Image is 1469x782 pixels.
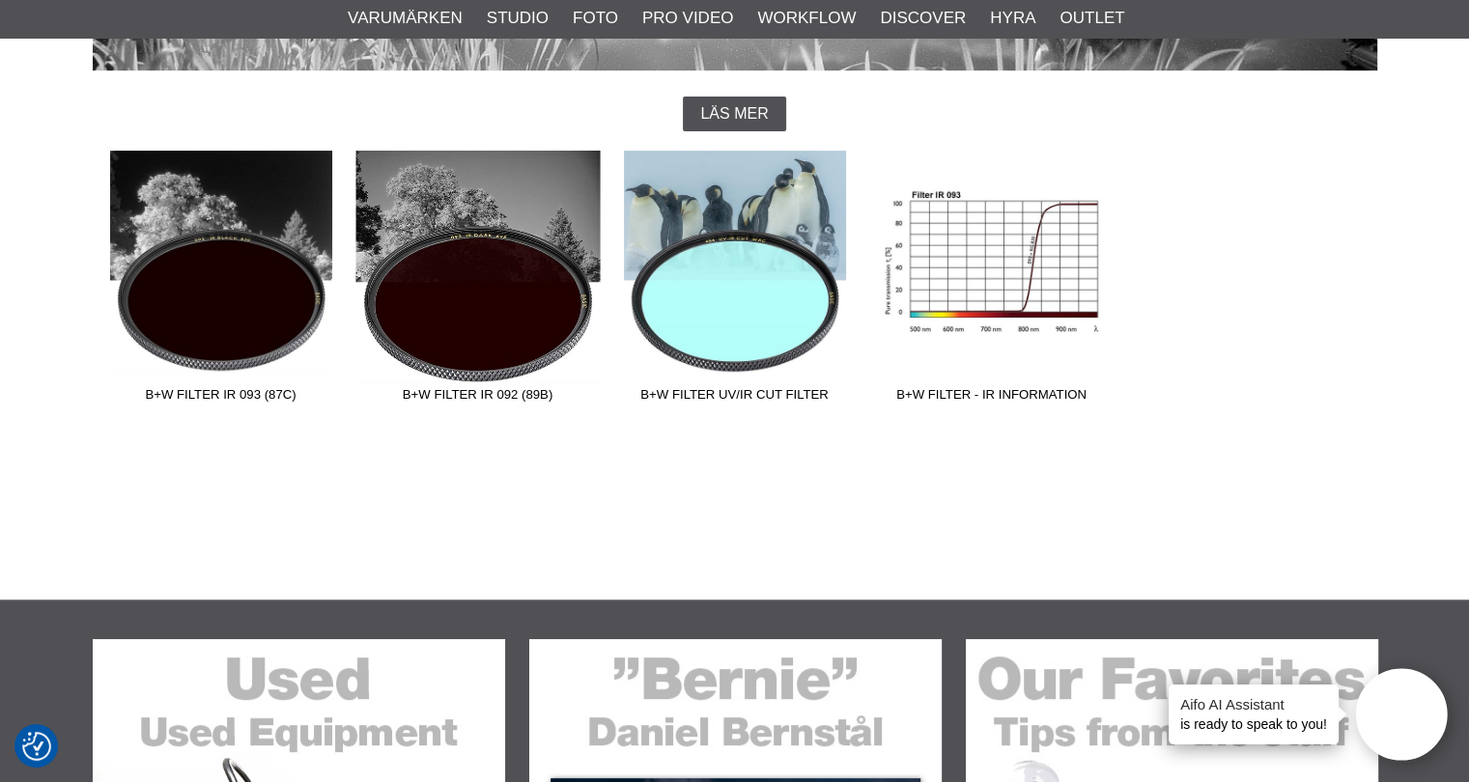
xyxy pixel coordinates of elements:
span: B+W Filter UV/IR Cut Filter [607,385,863,411]
a: B+W Filter IR 093 (87C) [93,151,350,411]
div: is ready to speak to you! [1169,684,1339,744]
a: Pro Video [642,6,733,31]
a: Studio [487,6,549,31]
span: B+W Filter IR 092 (89B) [350,385,607,411]
a: Discover [880,6,966,31]
h4: Aifo AI Assistant [1180,694,1327,714]
a: B+W Filter - IR information [863,151,1120,411]
img: Revisit consent button [22,732,51,761]
a: Varumärken [348,6,463,31]
a: Foto [573,6,618,31]
a: B+W Filter IR 092 (89B) [350,151,607,411]
a: Outlet [1059,6,1124,31]
a: Workflow [757,6,856,31]
span: B+W Filter - IR information [863,385,1120,411]
button: Samtyckesinställningar [22,729,51,764]
a: B+W Filter UV/IR Cut Filter [607,151,863,411]
span: Läs mer [700,105,768,123]
span: B+W Filter IR 093 (87C) [93,385,350,411]
a: Hyra [990,6,1035,31]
